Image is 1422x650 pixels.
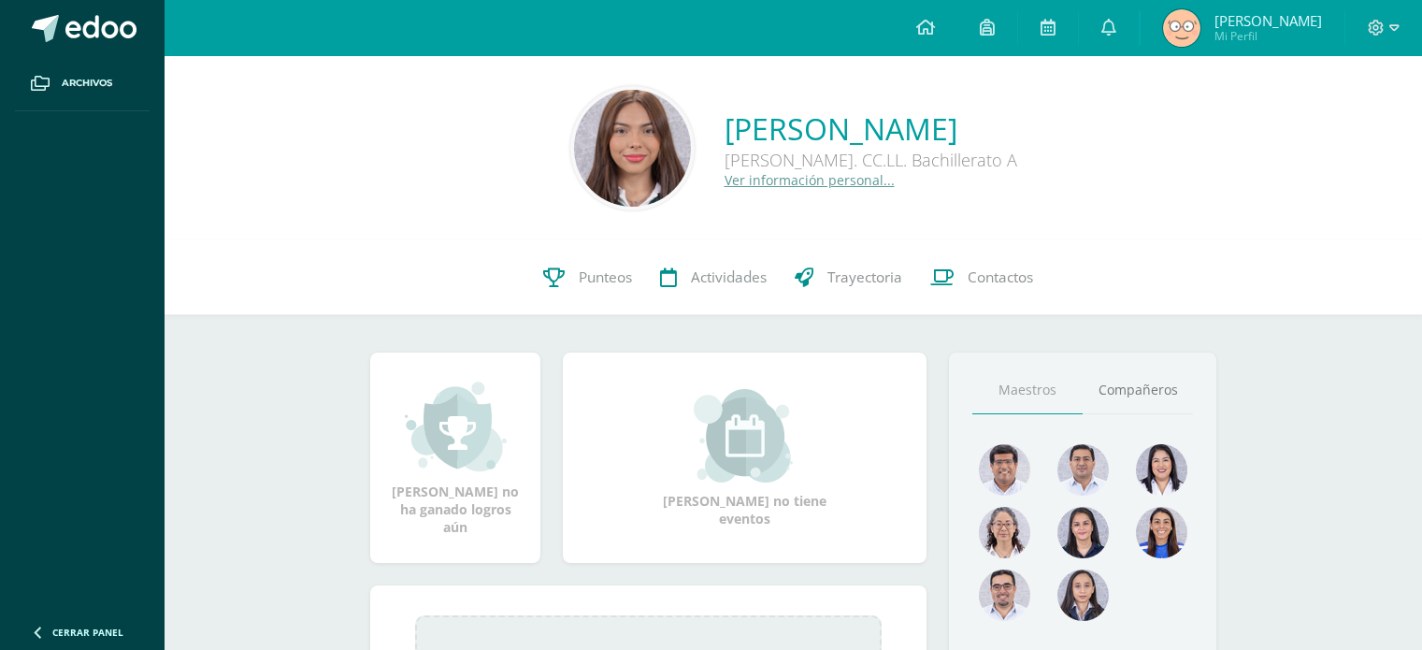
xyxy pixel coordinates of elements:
[62,76,112,91] span: Archivos
[691,267,767,287] span: Actividades
[1057,570,1109,621] img: 522dc90edefdd00265ec7718d30b3fcb.png
[1136,444,1187,496] img: 0580b9beee8b50b4e2a2441e05bb36d6.png
[916,240,1047,315] a: Contactos
[405,380,507,473] img: achievement_small.png
[781,240,916,315] a: Trayectoria
[827,267,902,287] span: Trayectoria
[579,267,632,287] span: Punteos
[52,626,123,639] span: Cerrar panel
[972,367,1083,414] a: Maestros
[725,149,1017,171] div: [PERSON_NAME]. CC.LL. Bachillerato A
[1057,444,1109,496] img: 9a0812c6f881ddad7942b4244ed4a083.png
[725,108,1017,149] a: [PERSON_NAME]
[968,267,1033,287] span: Contactos
[15,56,150,111] a: Archivos
[1214,11,1322,30] span: [PERSON_NAME]
[979,444,1030,496] img: 239d5069e26d62d57e843c76e8715316.png
[574,90,691,207] img: de90d3ec76ce981d67d0ec754d49dd92.png
[529,240,646,315] a: Punteos
[1214,28,1322,44] span: Mi Perfil
[725,171,895,189] a: Ver información personal...
[1163,9,1200,47] img: 57992a7c61bfb1649b44be09b66fa118.png
[652,389,839,527] div: [PERSON_NAME] no tiene eventos
[1136,507,1187,558] img: a5c04a697988ad129bdf05b8f922df21.png
[646,240,781,315] a: Actividades
[1083,367,1193,414] a: Compañeros
[389,380,522,536] div: [PERSON_NAME] no ha ganado logros aún
[979,570,1030,621] img: c717c6dd901b269d3ae6ea341d867eaf.png
[1057,507,1109,558] img: 6bc5668d4199ea03c0854e21131151f7.png
[694,389,796,483] img: event_small.png
[979,507,1030,558] img: 0e5799bef7dad198813e0c5f14ac62f9.png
